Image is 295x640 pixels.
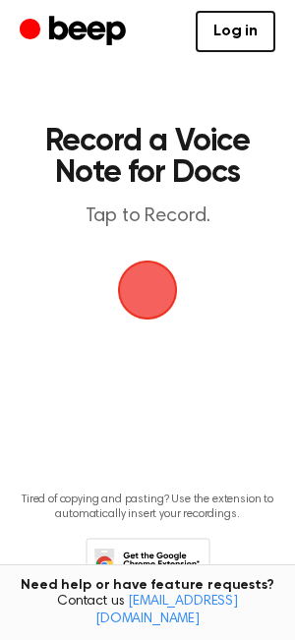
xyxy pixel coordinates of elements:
[16,493,279,522] p: Tired of copying and pasting? Use the extension to automatically insert your recordings.
[95,595,238,626] a: [EMAIL_ADDRESS][DOMAIN_NAME]
[20,13,131,51] a: Beep
[35,204,260,229] p: Tap to Record.
[196,11,275,52] a: Log in
[118,261,177,320] img: Beep Logo
[35,126,260,189] h1: Record a Voice Note for Docs
[12,594,283,628] span: Contact us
